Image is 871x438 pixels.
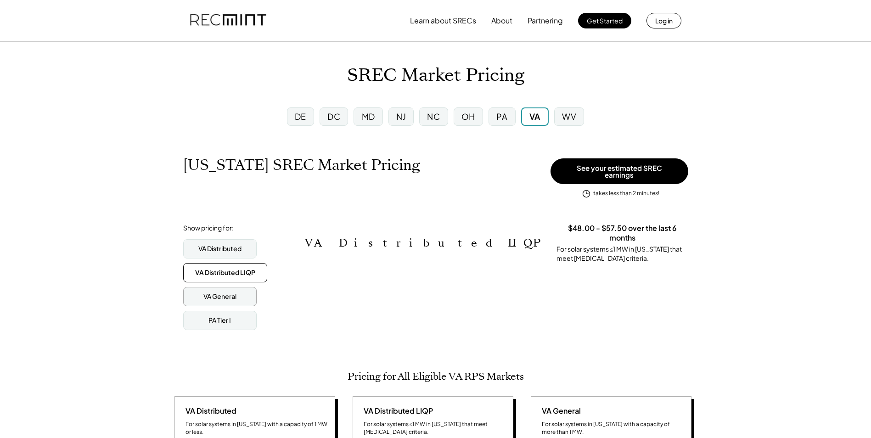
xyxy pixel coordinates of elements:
div: For solar systems in [US_STATE] with a capacity of 1 MW or less. [185,421,328,436]
button: About [491,11,512,30]
div: NJ [396,111,406,122]
div: OH [461,111,475,122]
img: recmint-logotype%403x.png [190,5,266,36]
div: For solar systems ≤1 MW in [US_STATE] that meet [MEDICAL_DATA] criteria. [556,245,688,263]
div: VA [529,111,540,122]
div: DC [327,111,340,122]
div: DE [295,111,306,122]
button: Log in [646,13,681,28]
div: takes less than 2 minutes! [593,190,659,197]
div: Show pricing for: [183,224,234,233]
div: PA Tier I [208,316,231,325]
h2: VA Distributed LIQP [305,236,543,250]
div: VA Distributed LIQP [195,268,255,277]
div: NC [427,111,440,122]
div: VA Distributed LIQP [360,406,433,416]
div: WV [562,111,576,122]
button: See your estimated SREC earnings [551,158,688,184]
h1: SREC Market Pricing [347,65,524,86]
div: MD [362,111,375,122]
button: Get Started [578,13,631,28]
div: PA [496,111,507,122]
div: VA Distributed [198,244,242,253]
div: VA Distributed [182,406,236,416]
div: VA General [203,292,236,301]
div: VA General [538,406,581,416]
div: For solar systems in [US_STATE] with a capacity of more than 1 MW. [542,421,684,436]
h2: Pricing for All Eligible VA RPS Markets [348,371,524,382]
div: For solar systems ≤1 MW in [US_STATE] that meet [MEDICAL_DATA] criteria. [364,421,506,436]
button: Learn about SRECs [410,11,476,30]
h3: $48.00 - $57.50 over the last 6 months [556,224,688,243]
h1: [US_STATE] SREC Market Pricing [183,156,420,174]
button: Partnering [528,11,563,30]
